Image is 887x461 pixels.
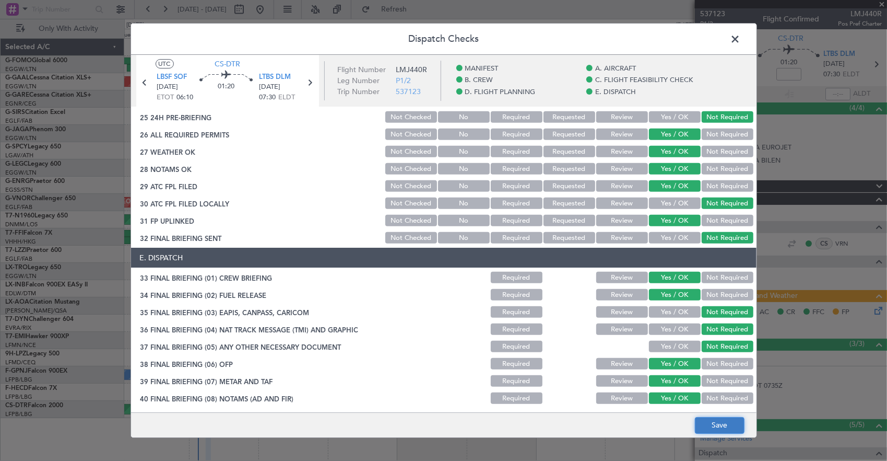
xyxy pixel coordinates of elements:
button: Not Required [702,146,753,157]
button: Not Required [702,198,753,209]
button: Yes / OK [649,289,701,301]
button: Yes / OK [649,358,701,370]
button: Not Required [702,341,753,352]
button: Not Required [702,215,753,226]
button: Yes / OK [649,180,701,192]
button: Yes / OK [649,198,701,209]
button: Yes / OK [649,163,701,175]
button: Not Required [702,289,753,301]
button: Not Required [702,111,753,123]
button: Yes / OK [649,129,701,140]
button: Yes / OK [649,232,701,244]
button: Save [695,417,744,434]
button: Yes / OK [649,341,701,352]
button: Yes / OK [649,375,701,387]
button: Yes / OK [649,146,701,157]
button: Not Required [702,358,753,370]
button: Not Required [702,129,753,140]
button: Yes / OK [649,324,701,335]
button: Yes / OK [649,306,701,318]
button: Yes / OK [649,111,701,123]
button: Yes / OK [649,272,701,283]
button: Yes / OK [649,393,701,404]
button: Not Required [702,232,753,244]
button: Not Required [702,163,753,175]
button: Not Required [702,324,753,335]
header: Dispatch Checks [131,24,756,55]
button: Not Required [702,306,753,318]
button: Not Required [702,272,753,283]
button: Not Required [702,393,753,404]
button: Yes / OK [649,215,701,226]
button: Not Required [702,375,753,387]
button: Not Required [702,180,753,192]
